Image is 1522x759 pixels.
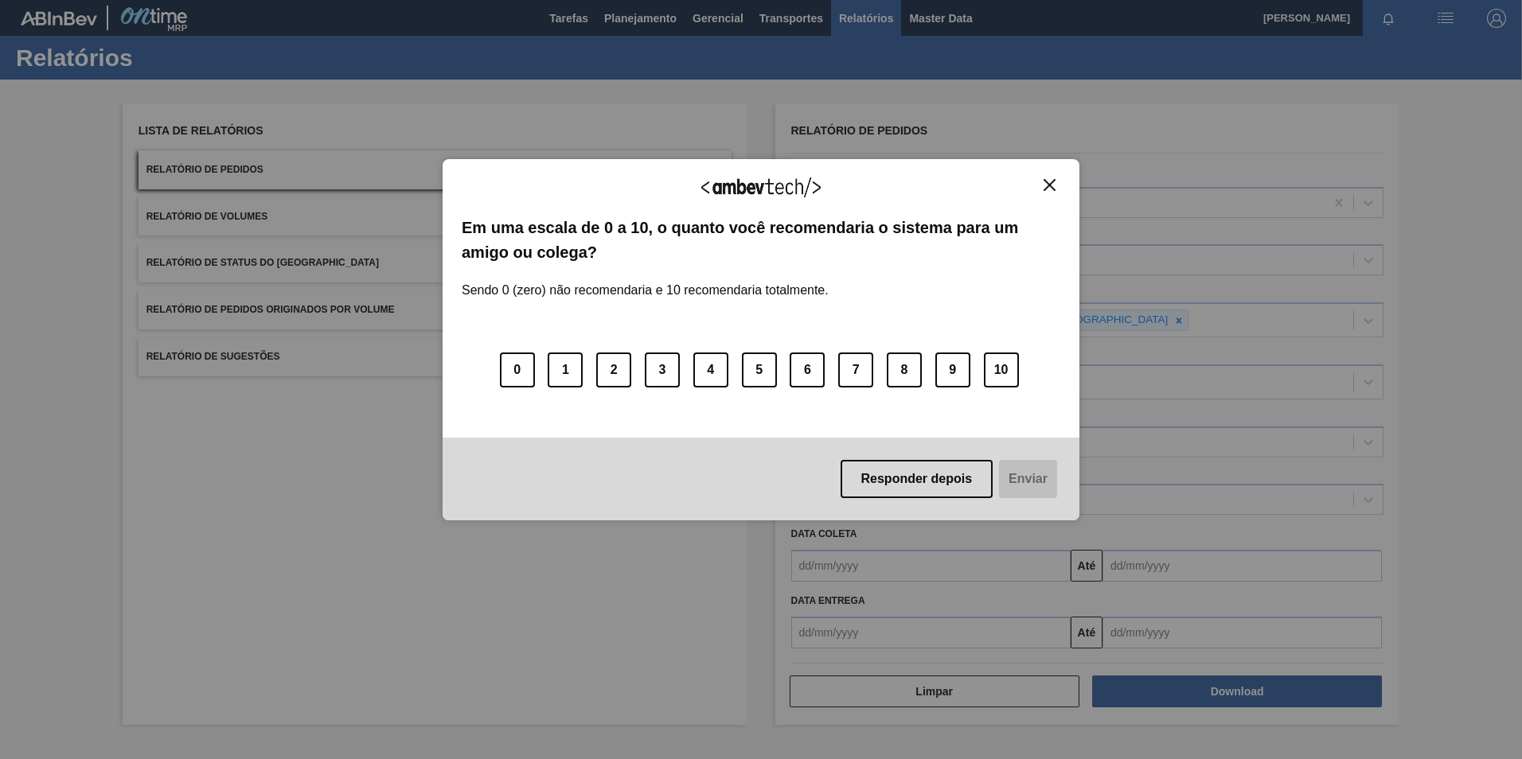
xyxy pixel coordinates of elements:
[790,352,825,387] button: 6
[596,352,631,387] button: 2
[693,352,728,387] button: 4
[1039,178,1060,192] button: Close
[742,352,777,387] button: 5
[935,352,970,387] button: 9
[887,352,922,387] button: 8
[841,460,993,498] button: Responder depois
[984,352,1019,387] button: 10
[462,264,829,298] label: Sendo 0 (zero) não recomendaria e 10 recomendaria totalmente.
[462,216,1060,264] label: Em uma escala de 0 a 10, o quanto você recomendaria o sistema para um amigo ou colega?
[500,352,535,387] button: 0
[701,177,821,197] img: Logo Ambevtech
[548,352,583,387] button: 1
[645,352,680,387] button: 3
[838,352,873,387] button: 7
[1044,179,1056,191] img: Close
